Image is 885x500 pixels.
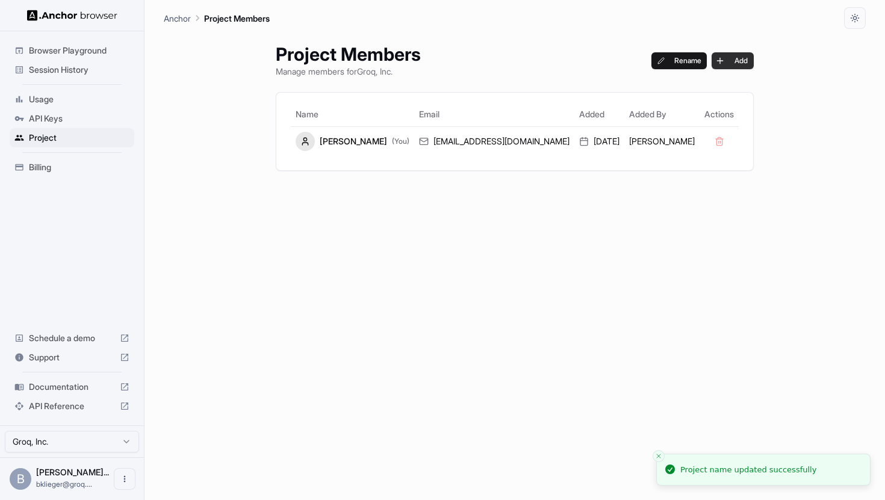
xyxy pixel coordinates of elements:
[36,467,109,477] span: Benjamin Klieger
[414,102,574,126] th: Email
[651,52,707,69] button: Rename
[29,351,115,363] span: Support
[29,45,129,57] span: Browser Playground
[10,397,134,416] div: API Reference
[624,102,700,126] th: Added By
[164,12,191,25] p: Anchor
[579,135,619,147] div: [DATE]
[419,135,570,147] div: [EMAIL_ADDRESS][DOMAIN_NAME]
[700,102,739,126] th: Actions
[29,64,129,76] span: Session History
[204,12,270,25] p: Project Members
[27,10,117,21] img: Anchor Logo
[10,128,134,147] div: Project
[392,137,409,146] span: (You)
[10,109,134,128] div: API Keys
[29,161,129,173] span: Billing
[29,332,115,344] span: Schedule a demo
[276,43,421,65] h1: Project Members
[296,132,409,151] div: [PERSON_NAME]
[10,60,134,79] div: Session History
[29,400,115,412] span: API Reference
[29,93,129,105] span: Usage
[29,381,115,393] span: Documentation
[10,90,134,109] div: Usage
[624,126,700,156] td: [PERSON_NAME]
[10,329,134,348] div: Schedule a demo
[291,102,414,126] th: Name
[680,464,816,476] div: Project name updated successfully
[574,102,624,126] th: Added
[276,65,421,78] p: Manage members for Groq, Inc.
[29,113,129,125] span: API Keys
[10,158,134,177] div: Billing
[10,41,134,60] div: Browser Playground
[653,450,665,462] button: Close toast
[164,11,270,25] nav: breadcrumb
[114,468,135,490] button: Open menu
[36,480,92,489] span: bklieger@groq.com
[10,468,31,490] div: B
[712,52,754,69] button: Add
[10,377,134,397] div: Documentation
[29,132,129,144] span: Project
[10,348,134,367] div: Support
